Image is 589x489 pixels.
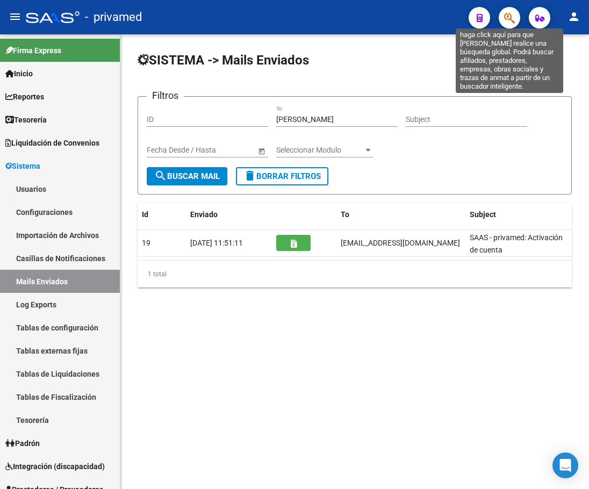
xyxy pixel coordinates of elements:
span: andrealopez@privamedsa.com [341,239,460,247]
span: SISTEMA -> Mails Enviados [138,53,309,68]
span: [DATE] 11:51:11 [190,239,243,247]
span: Enviado [190,210,218,219]
span: Id [142,210,148,219]
span: - privamed [85,5,142,29]
mat-icon: menu [9,10,21,23]
span: To [341,210,349,219]
span: 19 [142,239,150,247]
datatable-header-cell: Id [138,203,186,226]
span: Liquidación de Convenios [5,137,99,149]
div: Open Intercom Messenger [552,452,578,478]
datatable-header-cell: Enviado [186,203,272,226]
h3: Filtros [147,88,184,103]
span: Padrón [5,437,40,449]
span: Integración (discapacidad) [5,461,105,472]
span: Buscar Mail [154,171,220,181]
div: 1 total [138,261,572,287]
mat-icon: delete [243,169,256,182]
button: Open calendar [256,145,267,156]
span: Firma Express [5,45,61,56]
input: Fecha fin [195,146,248,155]
span: SAAS - privamed: Activación de cuenta [470,233,563,254]
mat-icon: search [154,169,167,182]
button: Borrar Filtros [236,167,328,185]
span: Borrar Filtros [243,171,321,181]
span: Seleccionar Modulo [276,146,363,155]
span: Reportes [5,91,44,103]
span: Subject [470,210,496,219]
span: Sistema [5,160,40,172]
datatable-header-cell: Subject [465,203,572,226]
button: Buscar Mail [147,167,227,185]
span: Tesorería [5,114,47,126]
input: Fecha inicio [147,146,186,155]
span: Inicio [5,68,33,80]
mat-icon: person [568,10,580,23]
datatable-header-cell: To [336,203,465,226]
